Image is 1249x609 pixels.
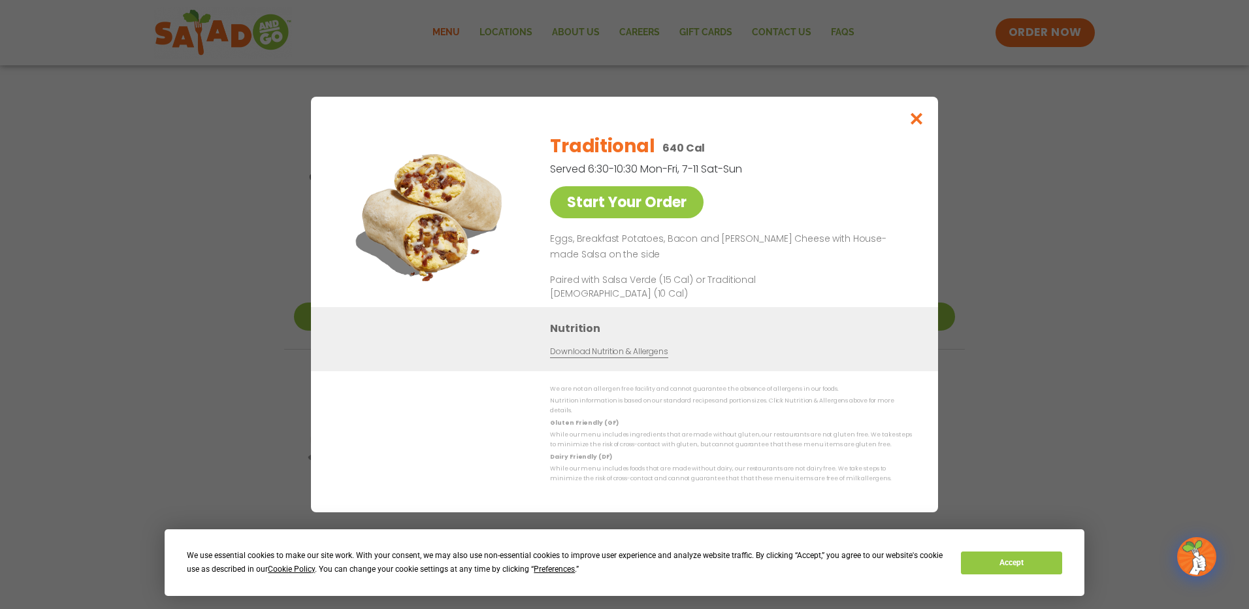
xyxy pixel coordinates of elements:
button: Accept [961,551,1062,574]
button: Close modal [896,97,938,140]
div: Cookie Consent Prompt [165,529,1084,596]
p: We are not an allergen free facility and cannot guarantee the absence of allergens in our foods. [550,384,912,394]
img: Featured product photo for Traditional [340,123,523,306]
img: wpChatIcon [1178,538,1215,575]
strong: Dairy Friendly (DF) [550,453,611,461]
span: Cookie Policy [268,565,315,574]
span: Preferences [534,565,575,574]
a: Start Your Order [550,186,704,218]
p: Paired with Salsa Verde (15 Cal) or Traditional [DEMOGRAPHIC_DATA] (10 Cal) [550,273,792,301]
div: We use essential cookies to make our site work. With your consent, we may also use non-essential ... [187,549,945,576]
h3: Nutrition [550,320,918,337]
strong: Gluten Friendly (GF) [550,419,618,427]
p: While our menu includes foods that are made without dairy, our restaurants are not dairy free. We... [550,464,912,484]
p: 640 Cal [662,140,705,156]
p: Eggs, Breakfast Potatoes, Bacon and [PERSON_NAME] Cheese with House-made Salsa on the side [550,231,907,263]
p: Served 6:30-10:30 Mon-Fri, 7-11 Sat-Sun [550,161,844,177]
a: Download Nutrition & Allergens [550,346,668,358]
h2: Traditional [550,133,655,160]
p: While our menu includes ingredients that are made without gluten, our restaurants are not gluten ... [550,430,912,450]
p: Nutrition information is based on our standard recipes and portion sizes. Click Nutrition & Aller... [550,396,912,416]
